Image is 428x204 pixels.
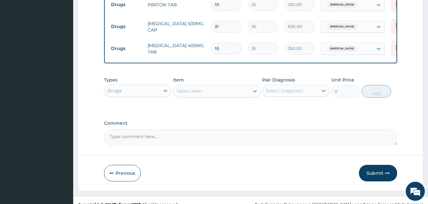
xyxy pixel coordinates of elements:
td: [MEDICAL_DATA] 400MG TAB [144,39,208,58]
label: Comment [104,121,397,126]
label: Types [104,77,117,83]
td: Drugs [108,43,144,54]
img: d_794563401_company_1708531726252_794563401 [12,32,26,48]
button: Submit [359,165,397,181]
button: Previous [104,165,141,181]
button: Add [362,85,391,98]
td: Drugs [108,21,144,32]
div: Minimize live chat window [104,3,120,18]
label: Unit Price [331,77,354,83]
span: [MEDICAL_DATA] [327,2,357,8]
td: [MEDICAL_DATA] 500MG CAP [144,17,208,36]
textarea: Type your message and hit 'Enter' [3,136,121,158]
label: Item [173,77,184,83]
div: Drugs [108,88,122,94]
span: We're online! [37,61,88,126]
span: [MEDICAL_DATA] [327,46,357,52]
label: Pair Diagnosis [262,77,295,83]
div: Select Diagnosis [266,88,303,94]
div: Chat with us now [33,36,107,44]
div: Select Item [177,88,202,94]
span: [MEDICAL_DATA] [327,24,357,30]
